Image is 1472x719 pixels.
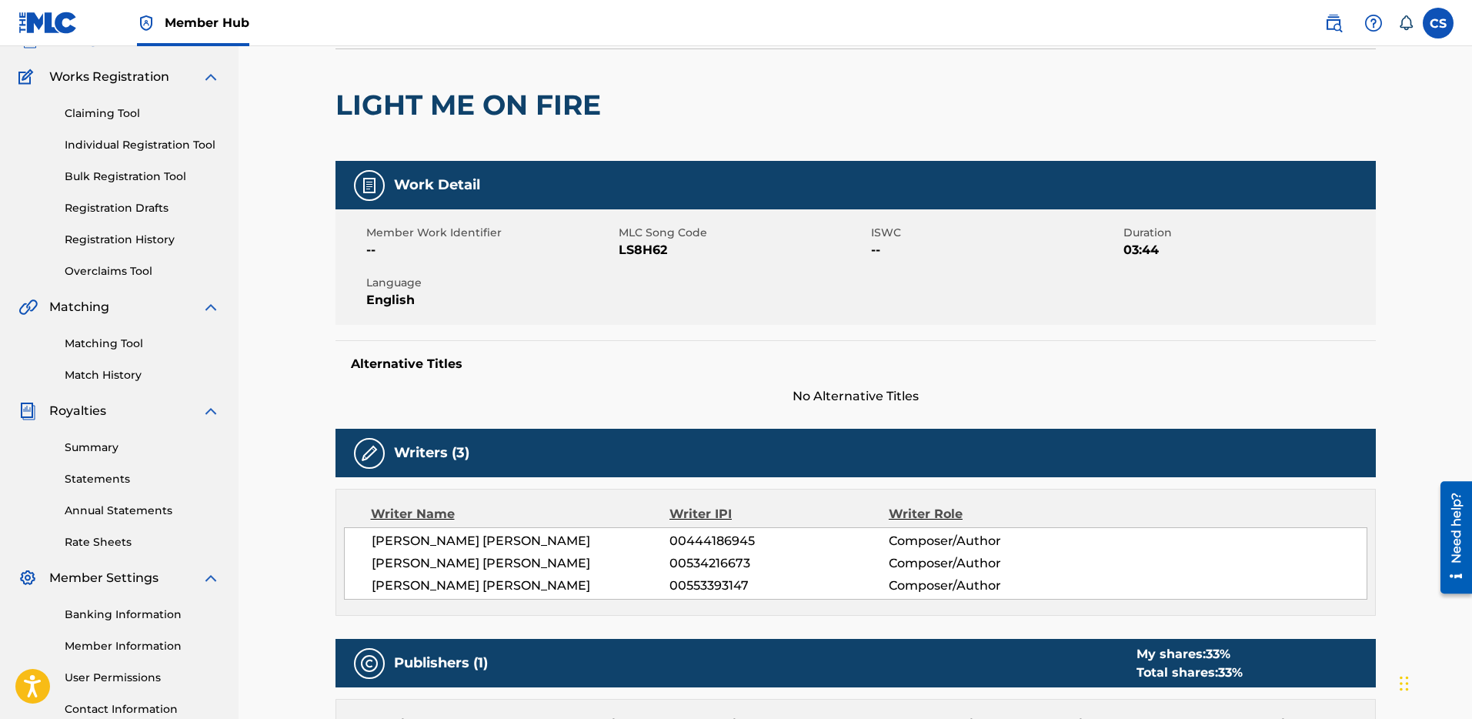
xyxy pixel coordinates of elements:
a: User Permissions [65,670,220,686]
span: -- [366,241,615,259]
span: 00534216673 [669,554,888,573]
img: Member Settings [18,569,37,587]
img: expand [202,402,220,420]
a: Banking Information [65,607,220,623]
img: expand [202,68,220,86]
h5: Work Detail [394,176,480,194]
span: Composer/Author [889,532,1088,550]
a: Member Information [65,638,220,654]
div: My shares: [1137,645,1243,664]
a: Rate Sheets [65,534,220,550]
h5: Publishers (1) [394,654,488,672]
a: Claiming Tool [65,105,220,122]
span: Member Hub [165,14,249,32]
img: Matching [18,298,38,316]
span: 33 % [1218,665,1243,680]
div: User Menu [1423,8,1454,38]
a: Match History [65,367,220,383]
span: MLC Song Code [619,225,867,241]
span: Composer/Author [889,554,1088,573]
span: English [366,291,615,309]
a: Annual Statements [65,503,220,519]
span: [PERSON_NAME] [PERSON_NAME] [372,554,670,573]
span: 00444186945 [669,532,888,550]
h2: LIGHT ME ON FIRE [335,88,609,122]
div: Total shares: [1137,664,1243,682]
a: Contact Information [65,701,220,717]
span: No Alternative Titles [335,387,1376,406]
a: Summary [65,440,220,456]
img: Top Rightsholder [137,14,155,32]
div: Writer IPI [669,505,889,523]
span: Member Work Identifier [366,225,615,241]
div: Notifications [1398,15,1414,31]
span: [PERSON_NAME] [PERSON_NAME] [372,532,670,550]
img: expand [202,569,220,587]
span: Royalties [49,402,106,420]
span: -- [871,241,1120,259]
a: Statements [65,471,220,487]
iframe: Resource Center [1429,476,1472,600]
span: Member Settings [49,569,159,587]
a: Bulk Registration Tool [65,169,220,185]
span: 00553393147 [669,577,888,595]
div: Writer Name [371,505,670,523]
span: Composer/Author [889,577,1088,595]
span: 33 % [1206,647,1230,661]
a: Registration Drafts [65,200,220,216]
span: Works Registration [49,68,169,86]
div: Drag [1400,660,1409,707]
a: Public Search [1318,8,1349,38]
img: Royalties [18,402,37,420]
img: MLC Logo [18,12,78,34]
span: ISWC [871,225,1120,241]
img: Work Detail [360,176,379,195]
img: Writers [360,444,379,463]
iframe: Chat Widget [1395,645,1472,719]
img: Works Registration [18,68,38,86]
div: Help [1358,8,1389,38]
img: expand [202,298,220,316]
h5: Writers (3) [394,444,469,462]
h5: Alternative Titles [351,356,1360,372]
img: search [1324,14,1343,32]
a: Individual Registration Tool [65,137,220,153]
span: LS8H62 [619,241,867,259]
a: Matching Tool [65,336,220,352]
a: Registration History [65,232,220,248]
span: Language [366,275,615,291]
img: help [1364,14,1383,32]
a: Overclaims Tool [65,263,220,279]
div: Writer Role [889,505,1088,523]
img: Publishers [360,654,379,673]
span: [PERSON_NAME] [PERSON_NAME] [372,577,670,595]
a: CatalogCatalog [18,31,98,49]
span: Duration [1123,225,1372,241]
span: 03:44 [1123,241,1372,259]
span: Matching [49,298,109,316]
